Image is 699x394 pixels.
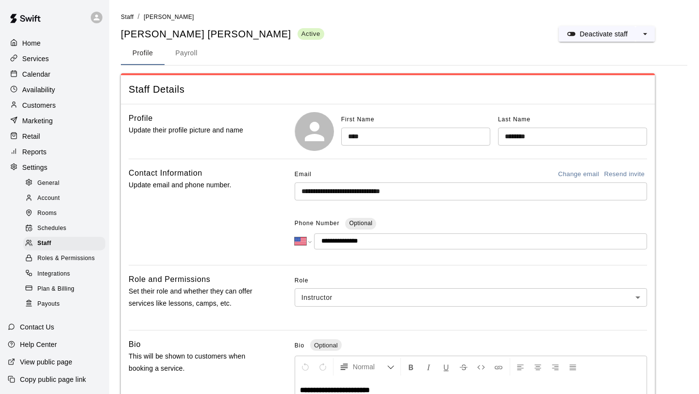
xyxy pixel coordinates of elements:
[8,98,101,113] a: Customers
[438,358,454,376] button: Format Underline
[23,177,105,190] div: General
[23,176,109,191] a: General
[22,54,49,64] p: Services
[37,269,70,279] span: Integrations
[8,51,101,66] a: Services
[547,358,564,376] button: Right Align
[473,358,489,376] button: Insert Code
[490,358,507,376] button: Insert Link
[20,357,72,367] p: View public page
[580,29,628,39] p: Deactivate staff
[512,358,529,376] button: Left Align
[129,273,210,286] h6: Role and Permissions
[121,42,687,65] div: staff form tabs
[22,116,53,126] p: Marketing
[8,82,101,97] a: Availability
[23,191,109,206] a: Account
[121,28,324,41] div: [PERSON_NAME] [PERSON_NAME]
[37,209,57,218] span: Rooms
[23,206,109,221] a: Rooms
[295,216,340,231] span: Phone Number
[37,239,51,248] span: Staff
[349,220,372,227] span: Optional
[635,26,655,42] button: select merge strategy
[8,36,101,50] a: Home
[121,12,687,22] nav: breadcrumb
[23,236,109,251] a: Staff
[23,207,105,220] div: Rooms
[455,358,472,376] button: Format Strikethrough
[295,288,647,306] div: Instructor
[20,375,86,384] p: Copy public page link
[601,167,647,182] button: Resend invite
[121,14,133,20] span: Staff
[298,30,324,38] span: Active
[129,124,264,136] p: Update their profile picture and name
[37,194,60,203] span: Account
[20,322,54,332] p: Contact Us
[23,296,109,312] a: Payouts
[8,129,101,144] a: Retail
[23,281,109,296] a: Plan & Billing
[556,167,602,182] button: Change email
[8,145,101,159] a: Reports
[559,26,655,42] div: split button
[22,147,47,157] p: Reports
[530,358,546,376] button: Center Align
[8,114,101,128] a: Marketing
[295,342,304,349] span: Bio
[403,358,419,376] button: Format Bold
[310,342,341,349] span: Optional
[335,358,399,376] button: Formatting Options
[22,38,41,48] p: Home
[23,251,109,266] a: Roles & Permissions
[23,267,105,281] div: Integrations
[565,358,581,376] button: Justify Align
[23,192,105,205] div: Account
[23,237,105,250] div: Staff
[37,299,60,309] span: Payouts
[37,224,67,233] span: Schedules
[144,14,194,20] span: [PERSON_NAME]
[22,163,48,172] p: Settings
[295,167,312,182] span: Email
[129,179,264,191] p: Update email and phone number.
[22,131,40,141] p: Retail
[8,67,101,82] a: Calendar
[341,116,375,123] span: First Name
[137,12,139,22] li: /
[297,358,314,376] button: Undo
[23,222,105,235] div: Schedules
[129,350,264,375] p: This will be shown to customers when booking a service.
[23,266,109,281] a: Integrations
[23,282,105,296] div: Plan & Billing
[22,85,55,95] p: Availability
[129,285,264,310] p: Set their role and whether they can offer services like lessons, camps, etc.
[165,42,208,65] button: Payroll
[121,13,133,20] a: Staff
[20,340,57,349] p: Help Center
[129,83,647,96] span: Staff Details
[8,160,101,175] a: Settings
[295,273,647,289] span: Role
[121,42,165,65] button: Profile
[129,112,153,125] h6: Profile
[22,69,50,79] p: Calendar
[315,358,331,376] button: Redo
[23,297,105,311] div: Payouts
[22,100,56,110] p: Customers
[23,252,105,265] div: Roles & Permissions
[129,167,202,180] h6: Contact Information
[129,338,141,351] h6: Bio
[353,362,387,372] span: Normal
[420,358,437,376] button: Format Italics
[498,116,531,123] span: Last Name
